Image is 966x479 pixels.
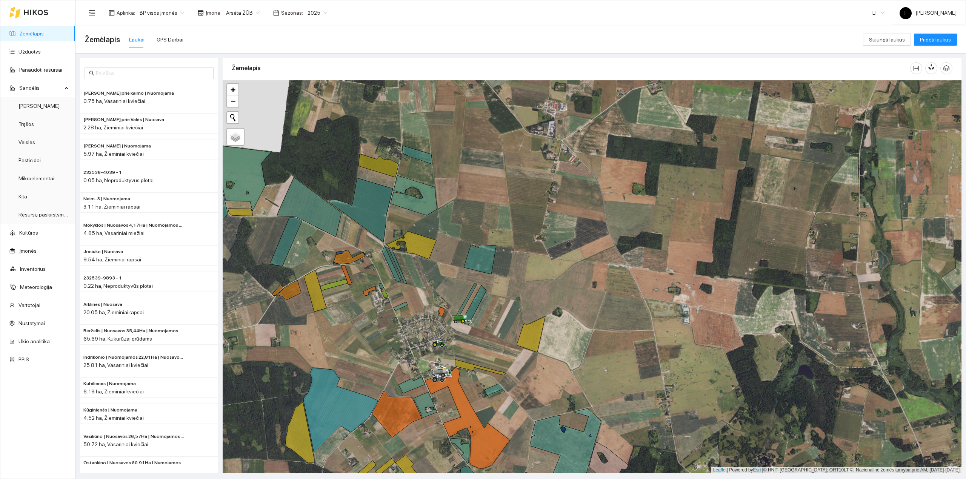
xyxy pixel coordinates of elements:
span: LT [872,7,884,18]
span: 232536-4039 - 1 [83,169,122,176]
a: Trąšos [18,121,34,127]
button: column-width [910,62,922,74]
span: menu-fold [89,9,95,16]
button: Pridėti laukus [914,34,957,46]
span: 0.22 ha, Neproduktyvūs plotai [83,283,153,289]
button: menu-fold [85,5,100,20]
a: Zoom out [227,95,238,107]
div: Laukai [129,35,145,44]
span: Vasiliūno | Nuosavos 26,57Ha | Nuomojamos 24,15Ha [83,433,185,440]
a: Leaflet [713,467,727,473]
a: Kita [18,193,27,200]
a: Inventorius [20,266,46,272]
span: 4.85 ha, Vasariniai miežiai [83,230,145,236]
span: Rolando prie Valės | Nuosava [83,116,164,123]
span: Sandėlis [19,80,62,95]
a: Įmonės [19,248,37,254]
span: 3.11 ha, Žieminiai rapsai [83,204,140,210]
span: L [904,7,907,19]
a: Kultūros [19,230,38,236]
span: 65.69 ha, Kukurūzai grūdams [83,336,152,342]
span: Įmonė : [206,9,222,17]
span: Aplinka : [117,9,135,17]
div: | Powered by © HNIT-[GEOGRAPHIC_DATA]; ORT10LT ©, Nacionalinė žemės tarnyba prie AM, [DATE]-[DATE] [711,467,961,473]
span: 0.75 ha, Vasariniai kviečiai [83,98,145,104]
span: − [231,96,235,106]
a: Ūkio analitika [18,338,50,344]
span: + [231,85,235,94]
div: GPS Darbai [157,35,183,44]
span: Žemėlapis [85,34,120,46]
a: Zoom in [227,84,238,95]
a: Pesticidai [18,157,41,163]
span: [PERSON_NAME] [900,10,957,16]
a: Meteorologija [20,284,52,290]
span: 6.19 ha, Žieminiai kviečiai [83,388,144,395]
span: 9.54 ha, Žieminiai rapsai [83,256,141,263]
a: [PERSON_NAME] [18,103,60,109]
span: 2025 [308,7,327,18]
span: Kubilienės | Nuomojama [83,380,136,387]
a: Veislės [18,139,35,145]
a: Užduotys [18,49,41,55]
span: BP visos įmonės [140,7,184,18]
span: layout [109,10,115,16]
a: Mikroelementai [18,175,54,181]
span: Pridėti laukus [920,35,951,44]
span: 0.05 ha, Neproduktyvūs plotai [83,177,154,183]
span: | [762,467,763,473]
div: Žemėlapis [232,57,910,79]
a: Nustatymai [18,320,45,326]
a: Resursų paskirstymas [18,212,69,218]
span: Arsėta ŽŪB [226,7,260,18]
span: Ostankino | Nuosavos 60,91Ha | Numojamos 44,38Ha [83,459,185,467]
span: Arklinės | Nuosava [83,301,122,308]
span: Neim-3 | Nuomojama [83,195,130,203]
span: search [89,71,94,76]
span: 232539-9893 - 1 [83,275,122,282]
button: Initiate a new search [227,112,238,123]
span: column-width [911,65,922,71]
span: Sujungti laukus [869,35,905,44]
button: Sujungti laukus [863,34,911,46]
span: calendar [273,10,279,16]
span: shop [198,10,204,16]
span: Joniuko | Nuosava [83,248,123,255]
input: Paieška [96,69,209,77]
a: PPIS [18,356,29,362]
span: Sezonas : [281,9,303,17]
a: Sujungti laukus [863,37,911,43]
span: Mokyklos | Nuosavos 4,17Ha | Nuomojamos 0,68Ha [83,222,185,229]
span: 4.52 ha, Žieminiai kviečiai [83,415,144,421]
span: 20.05 ha, Žieminiai rapsai [83,309,144,315]
span: 25.81 ha, Vasariniai kviečiai [83,362,148,368]
span: 50.72 ha, Vasariniai kviečiai [83,441,148,447]
a: Esri [753,467,761,473]
span: Rolando prie kaimo | Nuomojama [83,90,174,97]
a: Layers [227,129,244,145]
a: Vartotojai [18,302,40,308]
span: 2.28 ha, Žieminiai kviečiai [83,124,143,130]
span: 5.97 ha, Žieminiai kviečiai [83,151,144,157]
span: Kūginienės | Nuomojama [83,407,137,414]
span: Berželis | Nuosavos 35,44Ha | Nuomojamos 30,25Ha [83,327,185,335]
span: Ginaičių Valiaus | Nuomojama [83,143,151,150]
a: Pridėti laukus [914,37,957,43]
a: Žemėlapis [19,31,44,37]
a: Panaudoti resursai [19,67,62,73]
span: Indrikonio | Nuomojamos 22,81Ha | Nuosavos 3,00 Ha [83,354,185,361]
